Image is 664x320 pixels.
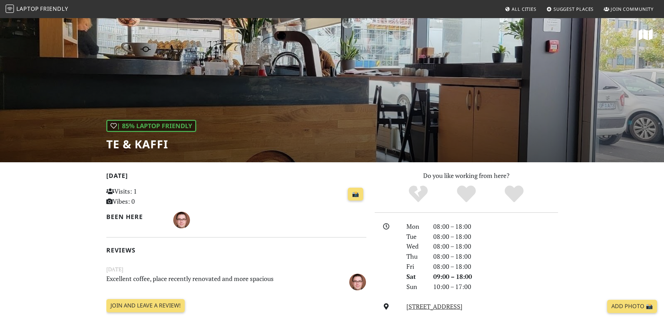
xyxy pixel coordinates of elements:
[402,251,429,262] div: Thu
[402,272,429,282] div: Sat
[106,186,188,206] p: Visits: 1 Vibes: 0
[544,3,597,15] a: Suggest Places
[429,272,562,282] div: 09:00 – 18:00
[106,172,366,182] h2: [DATE]
[348,188,363,201] a: 📸
[429,262,562,272] div: 08:00 – 18:00
[402,262,429,272] div: Fri
[106,213,165,220] h2: Been here
[6,3,68,15] a: LaptopFriendly LaptopFriendly
[173,212,190,228] img: 4463-stefan.jpg
[106,120,196,132] div: | 85% Laptop Friendly
[349,274,366,290] img: 4463-stefan.jpg
[6,5,14,13] img: LaptopFriendly
[16,5,39,13] span: Laptop
[402,221,429,232] div: Mon
[607,300,657,313] a: Add Photo 📸
[402,232,429,242] div: Tue
[429,282,562,292] div: 10:00 – 17:00
[429,241,562,251] div: 08:00 – 18:00
[349,277,366,285] span: Stefán Guðmundsson
[173,215,190,224] span: Stefán Guðmundsson
[554,6,594,12] span: Suggest Places
[512,6,536,12] span: All Cities
[442,185,490,204] div: Yes
[102,265,371,274] small: [DATE]
[611,6,654,12] span: Join Community
[402,241,429,251] div: Wed
[102,274,326,289] p: Excellent coffee, place recently renovated and more spacious
[106,138,196,151] h1: Te & Kaffi
[601,3,656,15] a: Join Community
[106,299,185,312] a: Join and leave a review!
[429,232,562,242] div: 08:00 – 18:00
[502,3,539,15] a: All Cities
[490,185,538,204] div: Definitely!
[406,302,463,311] a: [STREET_ADDRESS]
[106,247,366,254] h2: Reviews
[429,251,562,262] div: 08:00 – 18:00
[394,185,442,204] div: No
[375,171,558,181] p: Do you like working from here?
[40,5,68,13] span: Friendly
[402,282,429,292] div: Sun
[429,221,562,232] div: 08:00 – 18:00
